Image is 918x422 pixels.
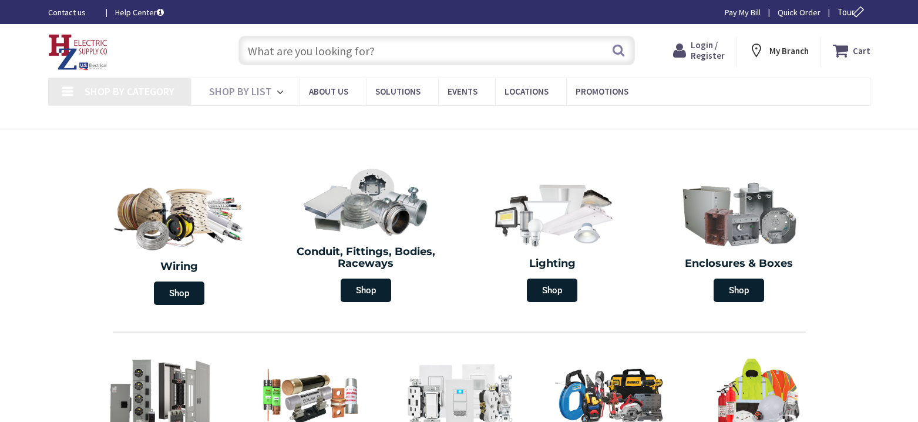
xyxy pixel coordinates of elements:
span: Shop By Category [85,85,174,98]
strong: My Branch [769,45,809,56]
span: Promotions [576,86,628,97]
strong: Cart [853,40,870,61]
span: Locations [505,86,549,97]
span: Shop [154,282,204,305]
img: HZ Electric Supply [48,34,108,71]
h2: Lighting [468,258,637,270]
a: Lighting Shop [462,173,643,308]
span: Shop [714,279,764,302]
span: Shop [341,279,391,302]
a: Conduit, Fittings, Bodies, Raceways Shop [275,162,456,308]
a: Cart [833,40,870,61]
span: Shop [527,279,577,302]
span: Tour [838,6,867,18]
a: Help Center [115,6,164,18]
span: Login / Register [691,39,725,61]
a: Pay My Bill [725,6,761,18]
h2: Enclosures & Boxes [654,258,823,270]
span: Shop By List [209,85,272,98]
span: Solutions [375,86,421,97]
a: Quick Order [778,6,821,18]
div: My Branch [748,40,809,61]
a: Enclosures & Boxes Shop [648,173,829,308]
span: Events [448,86,478,97]
input: What are you looking for? [238,36,635,65]
span: About Us [309,86,348,97]
a: Contact us [48,6,96,18]
a: Login / Register [673,40,725,61]
a: Wiring Shop [86,173,273,311]
h2: Wiring [92,261,267,273]
h2: Conduit, Fittings, Bodies, Raceways [281,246,450,270]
